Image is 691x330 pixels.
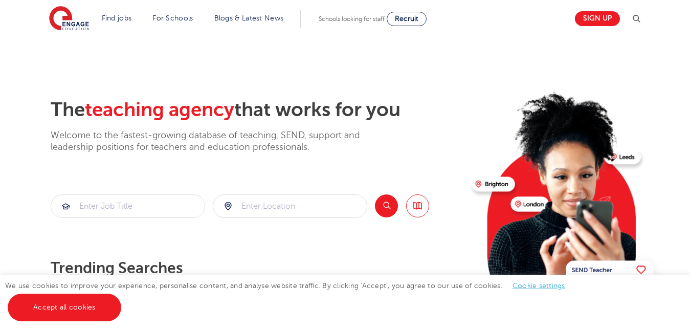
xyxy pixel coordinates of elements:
span: Recruit [395,15,418,23]
input: Submit [51,195,205,217]
img: Engage Education [49,6,89,32]
p: Welcome to the fastest-growing database of teaching, SEND, support and leadership positions for t... [51,129,388,153]
a: Sign up [575,11,620,26]
a: Find jobs [102,14,132,22]
h2: The that works for you [51,98,463,122]
span: teaching agency [85,99,234,121]
span: We use cookies to improve your experience, personalise content, and analyse website traffic. By c... [5,282,575,311]
a: Blogs & Latest News [214,14,284,22]
button: Search [375,194,398,217]
a: Cookie settings [512,282,565,290]
div: Submit [51,194,205,218]
span: Schools looking for staff [319,15,385,23]
a: For Schools [152,14,193,22]
div: Submit [213,194,367,218]
input: Submit [213,195,367,217]
p: Trending searches [51,259,463,277]
a: Accept all cookies [8,294,121,321]
a: Recruit [387,12,427,26]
